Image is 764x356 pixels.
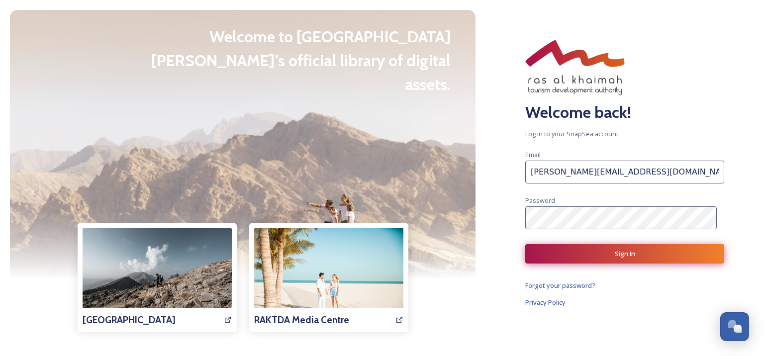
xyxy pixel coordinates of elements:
span: Forgot your password? [525,281,595,290]
h2: Welcome back! [525,100,724,124]
img: RAKTDA_ENG_NEW%20STACKED%20LOGO_RGB.png [525,40,625,95]
span: Privacy Policy [525,298,566,307]
h3: RAKTDA Media Centre [254,313,349,327]
img: DP%20-%20Couple%20-%209.jpg [254,228,403,328]
a: RAKTDA Media Centre [254,228,403,327]
a: Forgot your password? [525,279,724,291]
input: john.doe@snapsea.io [525,161,724,183]
button: Sign In [525,244,724,264]
h3: [GEOGRAPHIC_DATA] [83,313,176,327]
span: Email [525,150,541,159]
span: Password [525,196,555,205]
span: Log in to your SnapSea account [525,129,724,139]
a: [GEOGRAPHIC_DATA] [83,228,232,327]
a: Privacy Policy [525,296,724,308]
img: 4A12772D-B6F2-4164-A582A31F39726F87.jpg [83,228,232,328]
button: Open Chat [720,312,749,341]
